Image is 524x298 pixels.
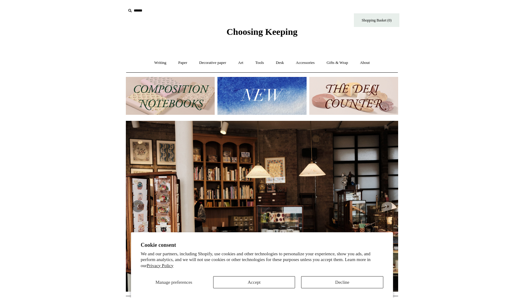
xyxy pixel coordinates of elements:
a: Paper [173,55,193,71]
h2: Cookie consent [141,242,383,248]
button: Manage preferences [141,276,207,288]
a: Shopping Basket (0) [354,13,399,27]
img: New.jpg__PID:f73bdf93-380a-4a35-bcfe-7823039498e1 [217,77,306,115]
span: Choosing Keeping [227,27,297,37]
a: Gifts & Wrap [321,55,354,71]
a: Choosing Keeping [227,31,297,36]
button: Accept [213,276,295,288]
a: About [354,55,375,71]
a: Decorative paper [194,55,232,71]
a: Writing [149,55,172,71]
img: 202302 Composition ledgers.jpg__PID:69722ee6-fa44-49dd-a067-31375e5d54ec [126,77,215,115]
a: Desk [270,55,290,71]
a: Tools [250,55,270,71]
a: Art [233,55,249,71]
a: Privacy Policy [147,263,173,268]
button: Decline [301,276,383,288]
button: Next [380,200,392,212]
p: We and our partners, including Shopify, use cookies and other technologies to personalize your ex... [141,251,383,269]
img: The Deli Counter [309,77,398,115]
a: Accessories [291,55,320,71]
span: Manage preferences [156,280,192,285]
img: 20250131 INSIDE OF THE SHOP.jpg__PID:b9484a69-a10a-4bde-9e8d-1408d3d5e6ad [126,121,398,292]
button: Previous [132,200,144,212]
